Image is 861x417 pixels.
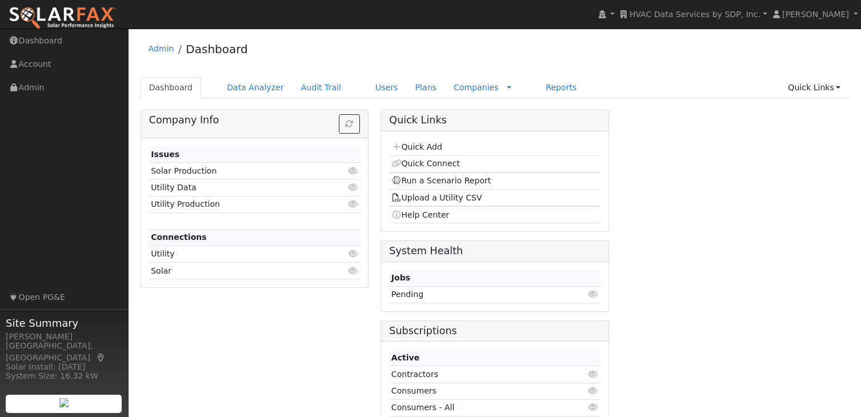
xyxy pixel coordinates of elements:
a: Dashboard [141,77,202,98]
a: Audit Trail [293,77,350,98]
i: Click to view [348,200,358,208]
td: Solar [149,263,326,279]
a: Quick Links [779,77,849,98]
h5: Quick Links [389,114,600,126]
div: Solar Install: [DATE] [6,361,122,373]
i: Click to view [348,167,358,175]
i: Click to view [348,250,358,258]
td: Consumers [389,383,563,399]
strong: Active [391,353,420,362]
div: [PERSON_NAME] [6,331,122,343]
a: Users [367,77,407,98]
i: Click to view [588,290,599,298]
a: Data Analyzer [218,77,293,98]
div: System Size: 16.32 kW [6,370,122,382]
strong: Jobs [391,273,410,282]
span: Site Summary [6,315,122,331]
i: Click to view [588,370,599,378]
a: Companies [454,83,499,92]
a: Dashboard [186,42,248,56]
i: Click to view [588,403,599,411]
td: Utility [149,246,326,262]
h5: System Health [389,245,600,257]
td: Pending [389,286,541,303]
span: HVAC Data Services by SDP, Inc. [630,10,760,19]
td: Contractors [389,366,563,383]
td: Utility Production [149,196,326,212]
i: Click to view [348,267,358,275]
h5: Subscriptions [389,325,600,337]
a: Quick Connect [391,159,460,168]
i: Click to view [348,183,358,191]
td: Utility Data [149,179,326,196]
strong: Connections [151,232,207,242]
td: Consumers - All [389,399,563,416]
img: retrieve [59,398,69,407]
img: SolarFax [9,6,116,30]
a: Map [96,353,106,362]
a: Upload a Utility CSV [391,193,482,202]
h5: Company Info [149,114,360,126]
td: Solar Production [149,163,326,179]
i: Click to view [588,387,599,395]
strong: Issues [151,150,179,159]
a: Plans [407,77,445,98]
a: Run a Scenario Report [391,176,491,185]
a: Reports [537,77,585,98]
a: Quick Add [391,142,442,151]
a: Admin [149,44,174,53]
a: Help Center [391,210,450,219]
span: [PERSON_NAME] [782,10,849,19]
div: [GEOGRAPHIC_DATA], [GEOGRAPHIC_DATA] [6,340,122,364]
